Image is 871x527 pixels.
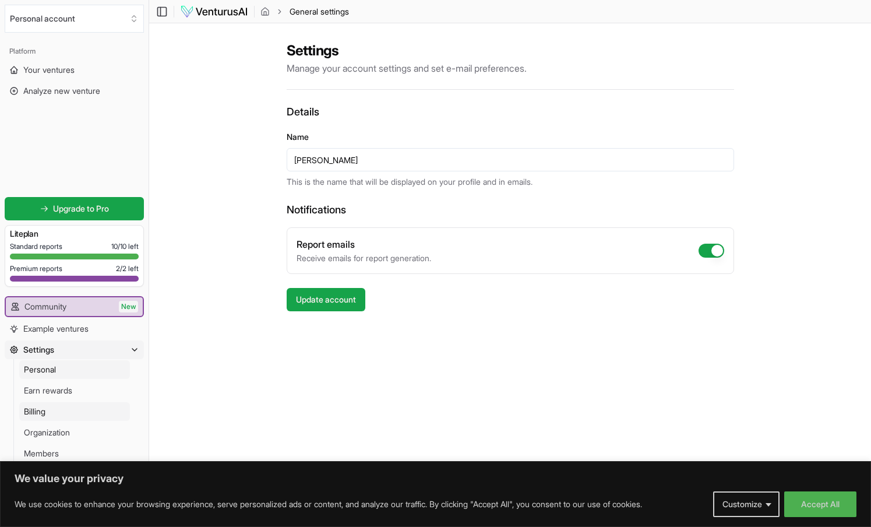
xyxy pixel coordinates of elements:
[24,448,59,459] span: Members
[19,444,130,463] a: Members
[287,288,365,311] button: Update account
[53,203,109,215] span: Upgrade to Pro
[5,197,144,220] a: Upgrade to Pro
[287,176,734,188] p: This is the name that will be displayed on your profile and in emails.
[5,82,144,100] a: Analyze new venture
[24,427,70,438] span: Organization
[24,385,72,396] span: Earn rewards
[297,252,431,264] p: Receive emails for report generation.
[24,406,45,417] span: Billing
[713,491,780,517] button: Customize
[111,242,139,251] span: 10 / 10 left
[15,472,856,486] p: We value your privacy
[15,497,642,511] p: We use cookies to enhance your browsing experience, serve personalized ads or content, and analyz...
[19,360,130,379] a: Personal
[119,301,138,312] span: New
[5,340,144,359] button: Settings
[297,238,355,250] label: Report emails
[23,344,54,356] span: Settings
[287,41,734,60] h2: Settings
[19,423,130,442] a: Organization
[23,64,75,76] span: Your ventures
[10,228,139,240] h3: Lite plan
[287,61,734,75] p: Manage your account settings and set e-mail preferences.
[24,301,66,312] span: Community
[5,319,144,338] a: Example ventures
[19,381,130,400] a: Earn rewards
[5,5,144,33] button: Select an organization
[5,61,144,79] a: Your ventures
[10,264,62,273] span: Premium reports
[287,104,734,120] h3: Details
[10,242,62,251] span: Standard reports
[24,364,56,375] span: Personal
[5,42,144,61] div: Platform
[23,323,89,335] span: Example ventures
[19,402,130,421] a: Billing
[6,297,143,316] a: CommunityNew
[116,264,139,273] span: 2 / 2 left
[784,491,856,517] button: Accept All
[290,6,349,17] span: General settings
[260,6,349,17] nav: breadcrumb
[287,202,734,218] h3: Notifications
[287,132,309,142] label: Name
[180,5,248,19] img: logo
[287,148,734,171] input: Your name
[23,85,100,97] span: Analyze new venture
